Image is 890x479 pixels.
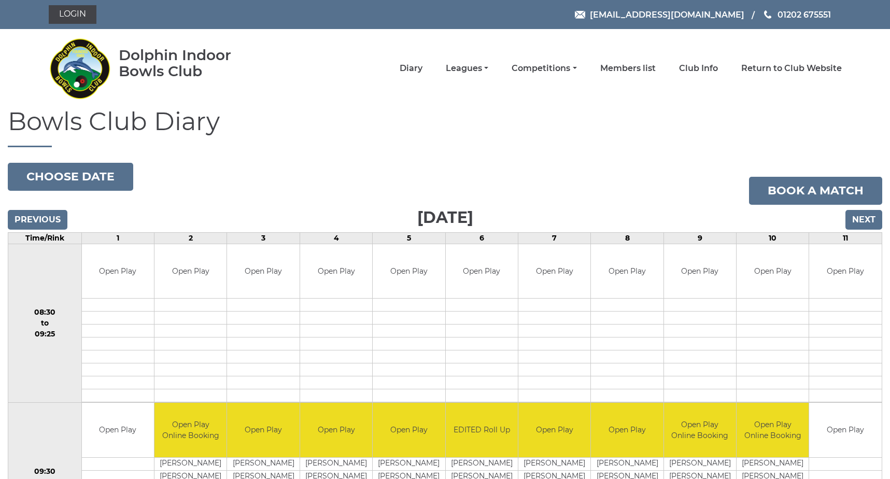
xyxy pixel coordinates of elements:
[8,210,67,230] input: Previous
[590,9,744,19] span: [EMAIL_ADDRESS][DOMAIN_NAME]
[373,457,445,470] td: [PERSON_NAME]
[600,63,656,74] a: Members list
[8,232,82,244] td: Time/Rink
[227,244,299,299] td: Open Play
[845,210,882,230] input: Next
[664,457,736,470] td: [PERSON_NAME]
[154,244,227,299] td: Open Play
[446,63,488,74] a: Leagues
[82,403,154,457] td: Open Play
[518,244,590,299] td: Open Play
[446,403,518,457] td: EDITED Roll Up
[591,457,663,470] td: [PERSON_NAME]
[373,232,445,244] td: 5
[446,244,518,299] td: Open Play
[749,177,882,205] a: Book a match
[8,108,882,147] h1: Bowls Club Diary
[737,232,809,244] td: 10
[762,8,831,21] a: Phone us 01202 675551
[809,244,882,299] td: Open Play
[445,232,518,244] td: 6
[664,244,736,299] td: Open Play
[778,9,831,19] span: 01202 675551
[664,403,736,457] td: Open Play Online Booking
[154,403,227,457] td: Open Play Online Booking
[809,403,882,457] td: Open Play
[300,457,372,470] td: [PERSON_NAME]
[518,232,590,244] td: 7
[227,232,300,244] td: 3
[227,457,299,470] td: [PERSON_NAME]
[49,5,96,24] a: Login
[154,232,227,244] td: 2
[49,32,111,105] img: Dolphin Indoor Bowls Club
[81,232,154,244] td: 1
[737,244,809,299] td: Open Play
[300,403,372,457] td: Open Play
[591,403,663,457] td: Open Play
[119,47,264,79] div: Dolphin Indoor Bowls Club
[300,244,372,299] td: Open Play
[154,457,227,470] td: [PERSON_NAME]
[8,163,133,191] button: Choose date
[373,403,445,457] td: Open Play
[373,244,445,299] td: Open Play
[591,232,663,244] td: 8
[764,10,771,19] img: Phone us
[300,232,372,244] td: 4
[679,63,718,74] a: Club Info
[741,63,842,74] a: Return to Club Website
[809,232,882,244] td: 11
[446,457,518,470] td: [PERSON_NAME]
[575,8,744,21] a: Email [EMAIL_ADDRESS][DOMAIN_NAME]
[8,244,82,403] td: 08:30 to 09:25
[575,11,585,19] img: Email
[82,244,154,299] td: Open Play
[591,244,663,299] td: Open Play
[518,403,590,457] td: Open Play
[737,403,809,457] td: Open Play Online Booking
[518,457,590,470] td: [PERSON_NAME]
[227,403,299,457] td: Open Play
[737,457,809,470] td: [PERSON_NAME]
[512,63,576,74] a: Competitions
[663,232,736,244] td: 9
[400,63,422,74] a: Diary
